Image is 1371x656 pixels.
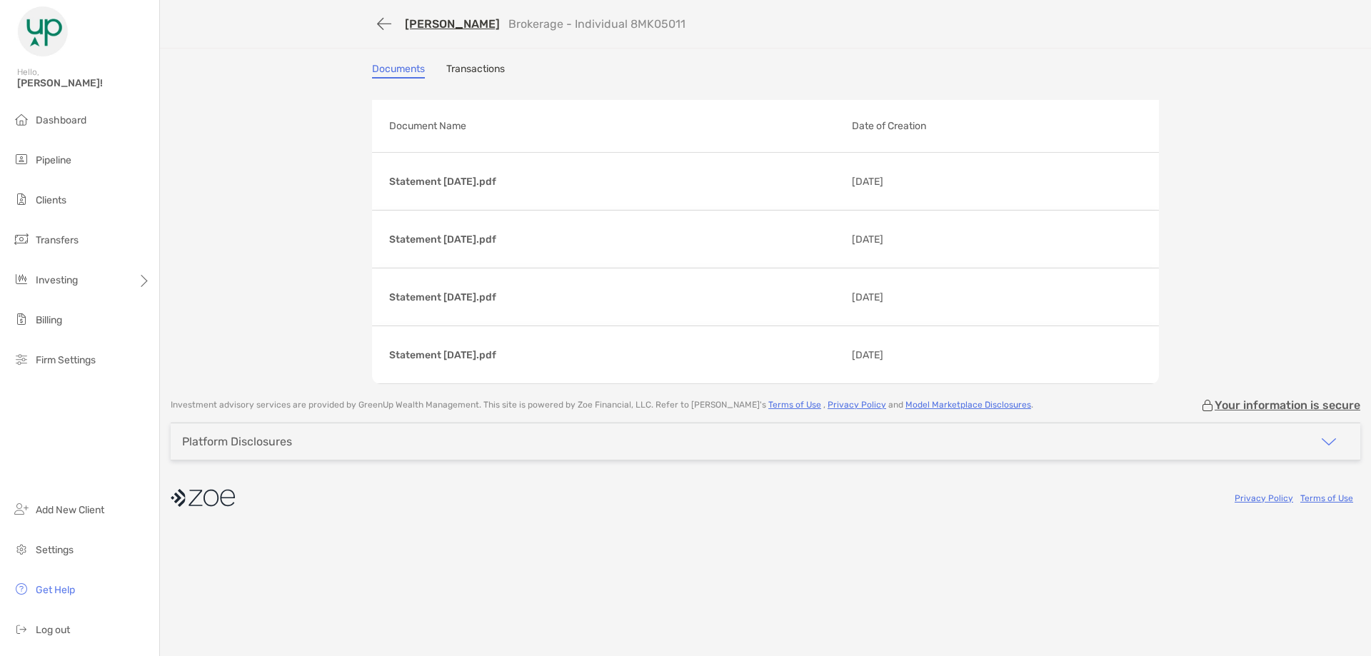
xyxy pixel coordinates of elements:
p: Investment advisory services are provided by GreenUp Wealth Management . This site is powered by ... [171,400,1033,410]
span: Settings [36,544,74,556]
a: Terms of Use [768,400,821,410]
img: firm-settings icon [13,350,30,368]
div: Platform Disclosures [182,435,292,448]
img: add_new_client icon [13,500,30,518]
img: clients icon [13,191,30,208]
img: icon arrow [1320,433,1337,450]
a: Privacy Policy [1235,493,1293,503]
a: Privacy Policy [828,400,886,410]
p: Statement [DATE].pdf [389,288,840,306]
p: [DATE] [852,288,965,306]
p: Statement [DATE].pdf [389,173,840,191]
span: Get Help [36,584,75,596]
img: billing icon [13,311,30,328]
span: Billing [36,314,62,326]
span: Pipeline [36,154,71,166]
a: [PERSON_NAME] [405,17,500,31]
p: [DATE] [852,173,965,191]
img: Zoe Logo [17,6,69,57]
a: Transactions [446,63,505,79]
img: get-help icon [13,580,30,597]
span: Investing [36,274,78,286]
a: Terms of Use [1300,493,1353,503]
span: Dashboard [36,114,86,126]
img: logout icon [13,620,30,637]
span: [PERSON_NAME]! [17,77,151,89]
p: [DATE] [852,346,965,364]
span: Log out [36,624,70,636]
span: Add New Client [36,504,104,516]
img: settings icon [13,540,30,557]
img: company logo [171,482,235,514]
img: dashboard icon [13,111,30,128]
span: Transfers [36,234,79,246]
img: pipeline icon [13,151,30,168]
a: Model Marketplace Disclosures [905,400,1031,410]
p: Statement [DATE].pdf [389,231,840,248]
p: Date of Creation [852,117,1153,135]
span: Clients [36,194,66,206]
img: transfers icon [13,231,30,248]
p: Statement [DATE].pdf [389,346,840,364]
p: Brokerage - Individual 8MK05011 [508,17,685,31]
p: Document Name [389,117,840,135]
p: Your information is secure [1215,398,1360,412]
img: investing icon [13,271,30,288]
a: Documents [372,63,425,79]
p: [DATE] [852,231,965,248]
span: Firm Settings [36,354,96,366]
